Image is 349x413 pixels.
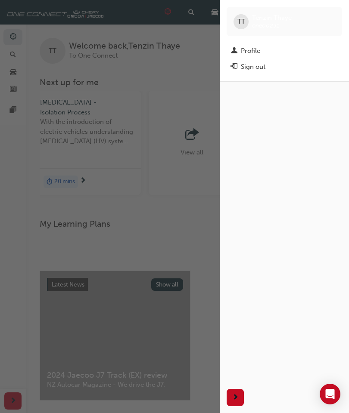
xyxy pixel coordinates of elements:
[241,62,265,72] div: Sign out
[320,384,340,404] div: Open Intercom Messenger
[252,22,279,29] span: one00231
[231,47,237,55] span: man-icon
[241,46,260,56] div: Profile
[231,63,237,71] span: exit-icon
[252,14,292,22] span: Tenzin Thaye
[227,59,342,75] button: Sign out
[237,17,245,27] span: TT
[232,392,239,403] span: next-icon
[227,43,342,59] a: Profile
